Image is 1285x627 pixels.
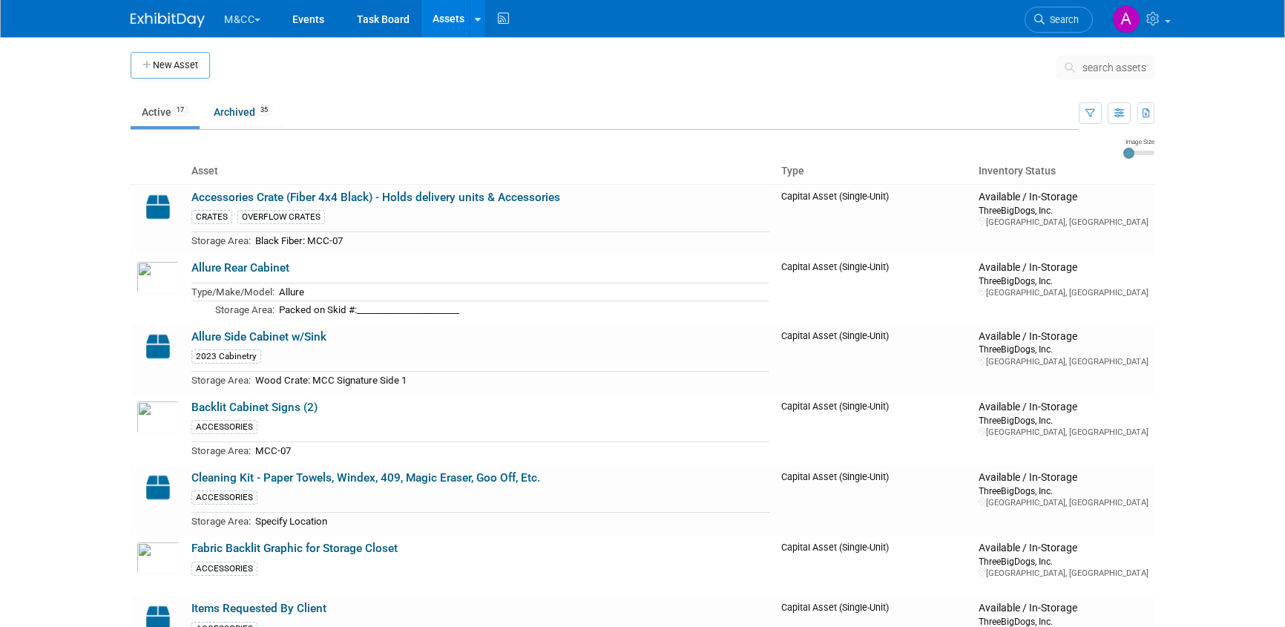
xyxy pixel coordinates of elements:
[131,13,205,27] img: ExhibitDay
[203,98,283,126] a: Archived35
[251,372,769,389] td: Wood Crate: MCC Signature Side 1
[191,283,275,301] td: Type/Make/Model:
[979,356,1148,367] div: [GEOGRAPHIC_DATA], [GEOGRAPHIC_DATA]
[979,427,1148,438] div: [GEOGRAPHIC_DATA], [GEOGRAPHIC_DATA]
[251,232,769,249] td: Black Fiber: MCC-07
[979,497,1148,508] div: [GEOGRAPHIC_DATA], [GEOGRAPHIC_DATA]
[775,255,973,324] td: Capital Asset (Single-Unit)
[1123,137,1154,146] div: Image Size
[191,562,257,576] div: ACCESSORIES
[131,52,210,79] button: New Asset
[979,204,1148,217] div: ThreeBigDogs, Inc.
[979,568,1148,579] div: [GEOGRAPHIC_DATA], [GEOGRAPHIC_DATA]
[1025,7,1093,33] a: Search
[191,330,326,344] a: Allure Side Cabinet w/Sink
[191,445,251,456] span: Storage Area:
[979,217,1148,228] div: [GEOGRAPHIC_DATA], [GEOGRAPHIC_DATA]
[775,184,973,255] td: Capital Asset (Single-Unit)
[191,420,257,434] div: ACCESSORIES
[1112,5,1140,33] img: Art Stewart
[1082,62,1146,73] span: search assets
[251,513,769,530] td: Specify Location
[191,235,251,246] span: Storage Area:
[191,210,232,224] div: CRATES
[979,602,1148,615] div: Available / In-Storage
[979,261,1148,275] div: Available / In-Storage
[191,542,398,555] a: Fabric Backlit Graphic for Storage Closet
[237,210,325,224] div: OVERFLOW CRATES
[979,191,1148,204] div: Available / In-Storage
[979,343,1148,355] div: ThreeBigDogs, Inc.
[191,602,326,615] a: Items Requested By Client
[775,324,973,395] td: Capital Asset (Single-Unit)
[775,159,973,184] th: Type
[775,536,973,596] td: Capital Asset (Single-Unit)
[191,349,261,364] div: 2023 Cabinetry
[185,159,775,184] th: Asset
[979,471,1148,485] div: Available / In-Storage
[191,401,318,414] a: Backlit Cabinet Signs (2)
[275,283,769,301] td: Allure
[251,442,769,459] td: MCC-07
[979,287,1148,298] div: [GEOGRAPHIC_DATA], [GEOGRAPHIC_DATA]
[1045,14,1079,25] span: Search
[191,516,251,527] span: Storage Area:
[979,414,1148,427] div: ThreeBigDogs, Inc.
[979,401,1148,414] div: Available / In-Storage
[191,490,257,505] div: ACCESSORIES
[775,395,973,465] td: Capital Asset (Single-Unit)
[979,275,1148,287] div: ThreeBigDogs, Inc.
[1056,56,1154,79] button: search assets
[979,555,1148,568] div: ThreeBigDogs, Inc.
[191,375,251,386] span: Storage Area:
[191,471,540,485] a: Cleaning Kit - Paper Towels, Windex, 409, Magic Eraser, Goo Off, Etc.
[979,485,1148,497] div: ThreeBigDogs, Inc.
[137,191,180,223] img: Capital-Asset-Icon-2.png
[275,301,769,318] td: Packed on Skid #:_______________________
[191,191,560,204] a: Accessories Crate (Fiber 4x4 Black) - Holds delivery units & Accessories
[979,542,1148,555] div: Available / In-Storage
[775,465,973,536] td: Capital Asset (Single-Unit)
[979,330,1148,344] div: Available / In-Storage
[256,105,272,116] span: 35
[191,261,289,275] a: Allure Rear Cabinet
[172,105,188,116] span: 17
[215,304,275,315] span: Storage Area:
[137,471,180,504] img: Capital-Asset-Icon-2.png
[137,330,180,363] img: Capital-Asset-Icon-2.png
[131,98,200,126] a: Active17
